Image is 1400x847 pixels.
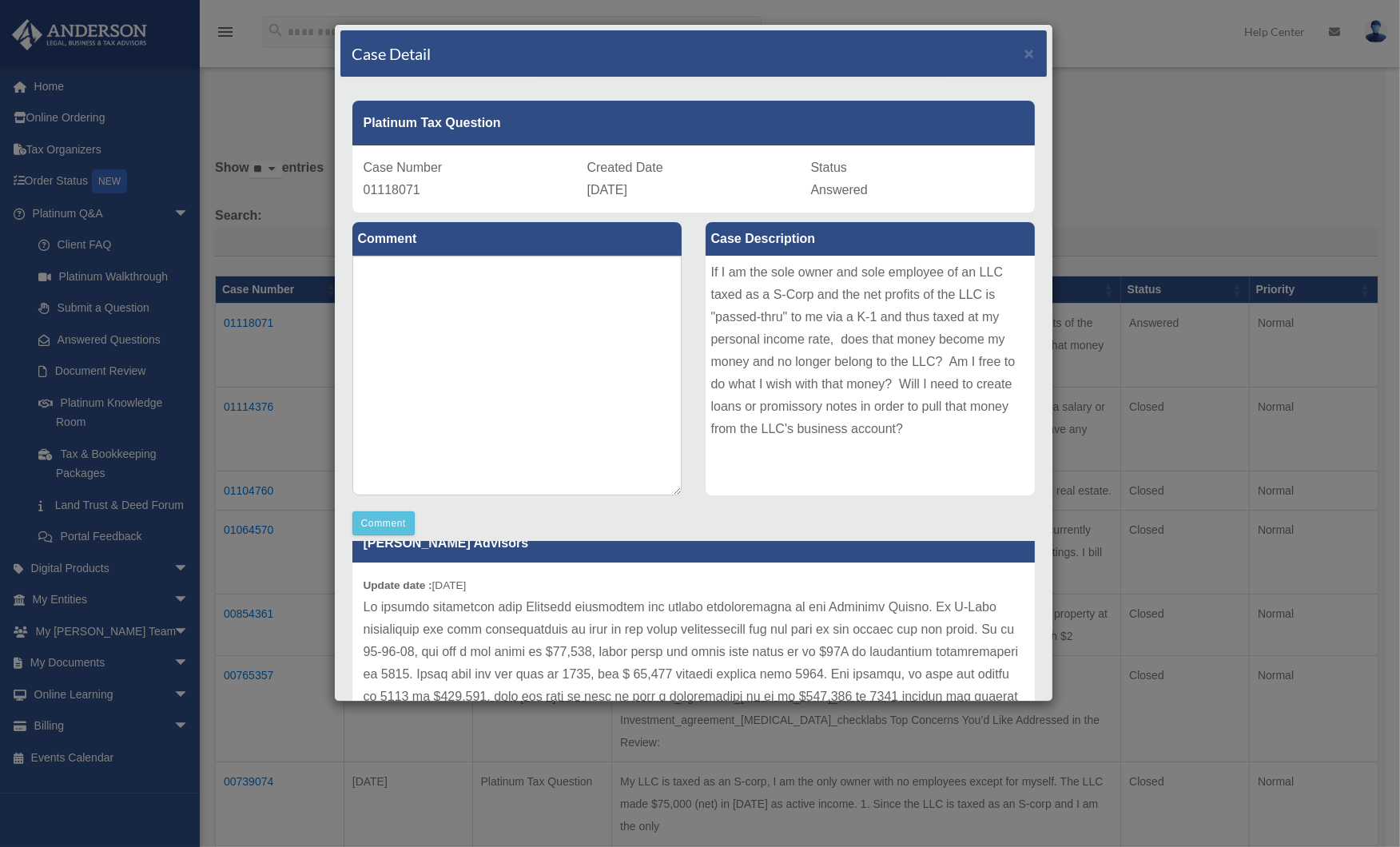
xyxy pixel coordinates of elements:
button: Comment [352,511,416,535]
span: Created Date [587,161,663,174]
div: Platinum Tax Question [352,101,1035,145]
small: [DATE] [364,579,467,591]
label: Case Description [706,222,1035,256]
span: × [1024,44,1035,62]
span: [DATE] [587,183,627,197]
span: 01118071 [364,183,420,197]
p: [PERSON_NAME] Advisors [352,523,1035,563]
span: Status [811,161,847,174]
button: Close [1024,45,1035,62]
div: If I am the sole owner and sole employee of an LLC taxed as a S-Corp and the net profits of the L... [706,256,1035,495]
span: Case Number [364,161,443,174]
span: Answered [811,183,868,197]
h4: Case Detail [352,42,432,65]
label: Comment [352,222,682,256]
b: Update date : [364,579,432,591]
